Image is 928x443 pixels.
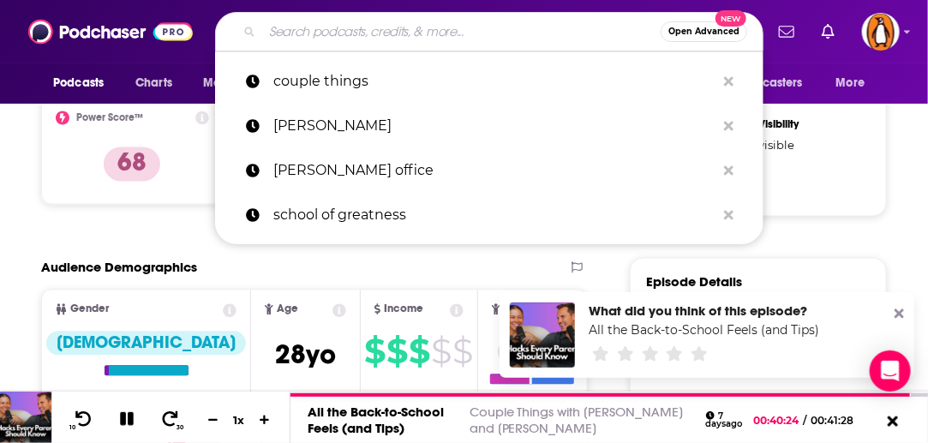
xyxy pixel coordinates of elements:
button: open menu [41,67,126,99]
a: Show notifications dropdown [772,17,801,46]
a: school of greatness [215,193,763,237]
div: What did you think of this episode? [589,302,819,319]
div: Search podcasts, credits, & more... [215,12,763,51]
p: 68 [104,147,160,181]
span: Income [384,303,423,314]
img: All the Back-to-School Feels (and Tips) [510,302,575,368]
a: couple things [215,59,763,104]
button: 30 [155,410,188,431]
a: Couple Things with [PERSON_NAME] and [PERSON_NAME] [470,404,684,436]
button: open menu [709,67,828,99]
span: Podcasts [53,71,104,95]
span: New [715,10,746,27]
button: 10 [66,410,99,431]
span: Gender [70,303,109,314]
span: 00:41:28 [807,414,871,427]
div: 1 x [225,413,254,427]
input: Search podcasts, credits, & more... [262,18,661,45]
span: / [804,414,807,427]
span: Age [277,303,298,314]
div: 7 days ago [706,411,743,429]
h2: Power Score™ [76,111,143,123]
div: Mixed [498,339,567,363]
span: 00:40:24 [754,414,804,427]
img: User Profile [862,13,900,51]
p: ryan hawk [273,104,715,148]
h2: Audience Demographics [41,259,197,275]
span: Logged in as penguin_portfolio [862,13,900,51]
div: visible [758,138,859,152]
p: koerner office [273,148,715,193]
button: open menu [824,67,887,99]
span: $ [432,338,452,365]
a: Charts [124,67,183,99]
a: [PERSON_NAME] [215,104,763,148]
span: Open Advanced [668,27,739,36]
p: school of greatness [273,193,715,237]
p: couple things [273,59,715,104]
img: Podchaser - Follow, Share and Rate Podcasts [28,15,193,48]
span: Charts [135,71,172,95]
span: More [836,71,865,95]
span: $ [387,338,408,365]
div: [DEMOGRAPHIC_DATA] [46,331,246,355]
div: Open Intercom Messenger [870,350,911,392]
span: 28 yo [275,338,336,371]
span: $ [365,338,386,365]
span: Monitoring [203,71,264,95]
span: $ [453,338,473,365]
a: All the Back-to-School Feels (and Tips) [308,404,444,436]
button: Open AdvancedNew [661,21,747,42]
a: [PERSON_NAME] office [215,148,763,193]
button: Show profile menu [862,13,900,51]
h3: Episode Details [646,273,742,290]
span: $ [410,338,430,365]
a: All the Back-to-School Feels (and Tips) [589,322,819,338]
span: 10 [69,424,75,431]
span: 30 [177,424,184,431]
div: Visibility [758,117,859,131]
a: Show notifications dropdown [815,17,841,46]
button: open menu [191,67,286,99]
